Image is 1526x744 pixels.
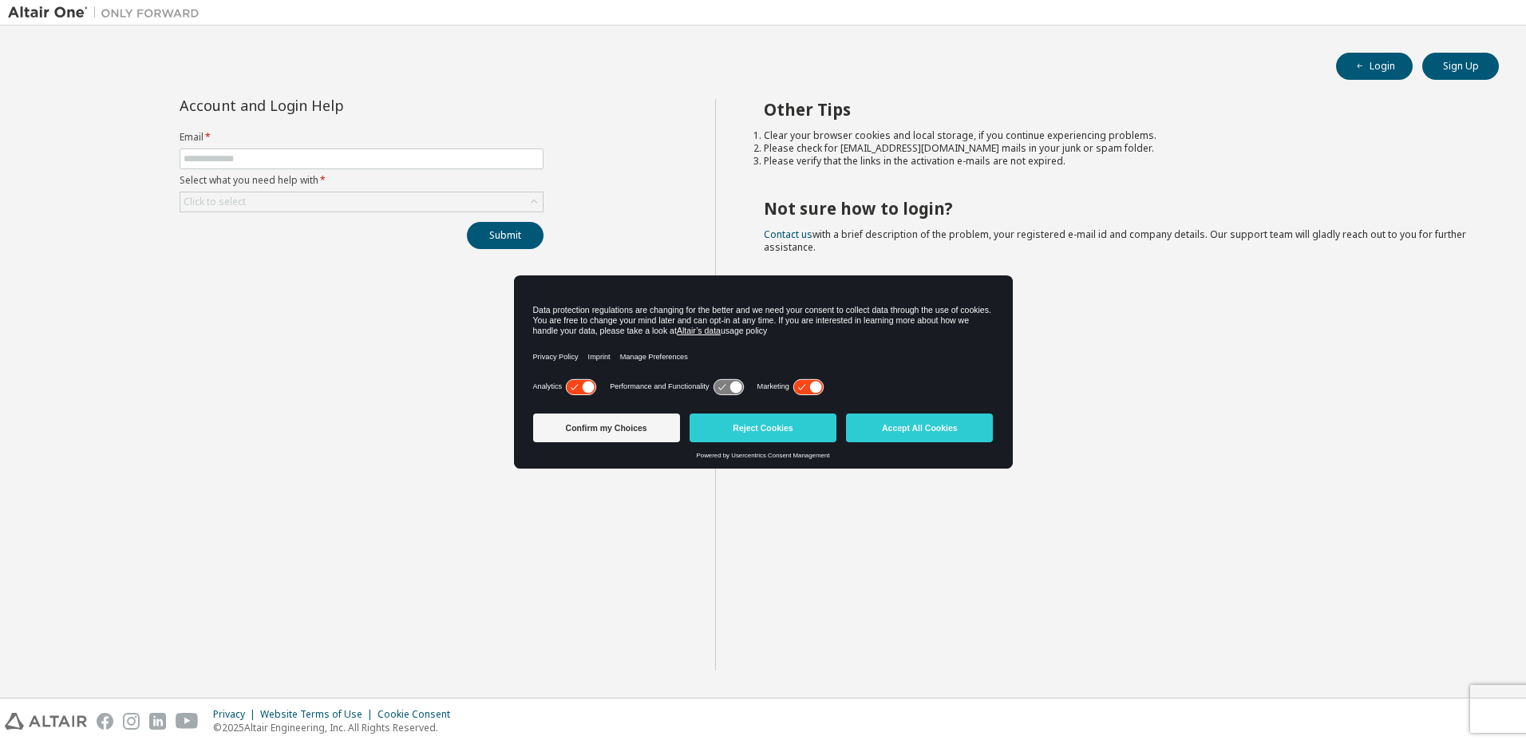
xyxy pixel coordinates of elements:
[180,192,543,212] div: Click to select
[180,99,471,112] div: Account and Login Help
[97,713,113,730] img: facebook.svg
[764,142,1471,155] li: Please check for [EMAIL_ADDRESS][DOMAIN_NAME] mails in your junk or spam folder.
[467,222,544,249] button: Submit
[5,713,87,730] img: altair_logo.svg
[764,228,1466,254] span: with a brief description of the problem, your registered e-mail id and company details. Our suppo...
[764,155,1471,168] li: Please verify that the links in the activation e-mails are not expired.
[180,174,544,187] label: Select what you need help with
[764,99,1471,120] h2: Other Tips
[8,5,208,21] img: Altair One
[213,708,260,721] div: Privacy
[764,129,1471,142] li: Clear your browser cookies and local storage, if you continue experiencing problems.
[1422,53,1499,80] button: Sign Up
[149,713,166,730] img: linkedin.svg
[378,708,460,721] div: Cookie Consent
[1336,53,1413,80] button: Login
[213,721,460,734] p: © 2025 Altair Engineering, Inc. All Rights Reserved.
[764,198,1471,219] h2: Not sure how to login?
[260,708,378,721] div: Website Terms of Use
[184,196,246,208] div: Click to select
[764,228,812,241] a: Contact us
[180,131,544,144] label: Email
[176,713,199,730] img: youtube.svg
[123,713,140,730] img: instagram.svg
